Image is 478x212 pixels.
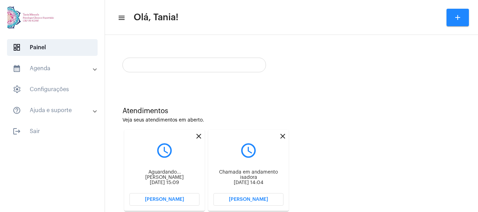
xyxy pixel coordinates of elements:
button: [PERSON_NAME] [213,193,283,206]
span: [PERSON_NAME] [145,197,184,202]
mat-icon: sidenav icon [13,106,21,115]
mat-panel-title: Agenda [13,64,93,73]
mat-icon: add [454,13,462,22]
mat-icon: sidenav icon [13,64,21,73]
span: Sair [7,123,98,140]
span: Painel [7,39,98,56]
div: isadora [213,175,283,180]
div: Veja seus atendimentos em aberto. [122,118,461,123]
mat-expansion-panel-header: sidenav iconAgenda [4,60,105,77]
span: Olá, Tania! [134,12,178,23]
mat-icon: query_builder [129,142,199,159]
mat-icon: close [279,132,287,140]
mat-icon: query_builder [213,142,283,159]
mat-icon: close [195,132,203,140]
div: Atendimentos [122,107,461,115]
div: [DATE] 14:04 [213,180,283,185]
span: [PERSON_NAME] [229,197,268,202]
div: [DATE] 15:09 [129,180,199,185]
div: Aguardando... [129,170,199,175]
span: sidenav icon [13,85,21,94]
mat-panel-title: Ajuda e suporte [13,106,93,115]
mat-expansion-panel-header: sidenav iconAjuda e suporte [4,102,105,119]
div: Chamada em andamento [213,170,283,175]
span: Configurações [7,81,98,98]
mat-icon: sidenav icon [118,14,125,22]
span: sidenav icon [13,43,21,52]
div: [PERSON_NAME] [129,175,199,180]
mat-icon: sidenav icon [13,127,21,136]
img: 82f91219-cc54-a9e9-c892-318f5ec67ab1.jpg [6,3,57,31]
button: [PERSON_NAME] [129,193,199,206]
